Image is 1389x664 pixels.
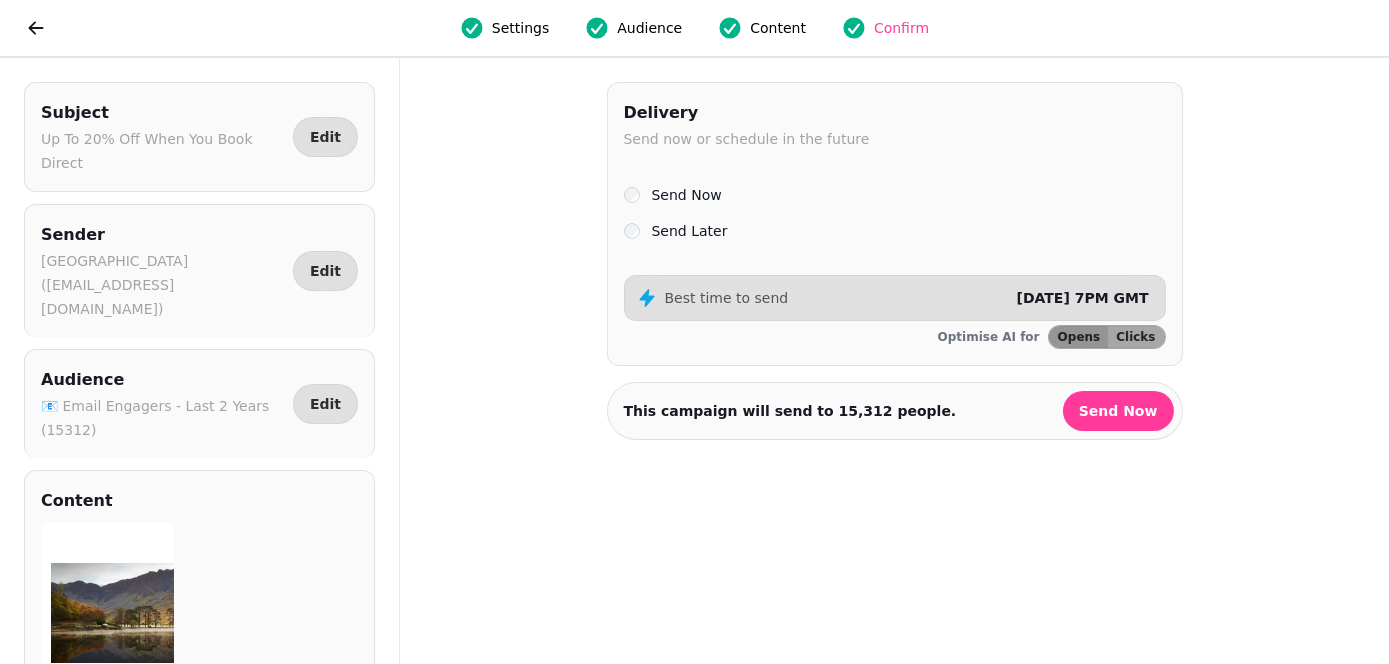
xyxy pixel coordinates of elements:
span: Send Now [1079,404,1158,418]
strong: 15,312 [839,403,893,419]
h2: Sender [41,221,285,249]
h2: Audience [41,366,285,394]
p: Up To 20% Off When You Book Direct [41,127,285,175]
button: Opens [1049,326,1109,348]
p: 📧 Email Engagers - Last 2 Years (15312) [41,394,285,442]
h2: Delivery [624,99,870,127]
button: Clicks [1108,326,1164,348]
span: Content [750,18,806,38]
h2: Content [41,487,113,515]
p: Best time to send [665,288,789,308]
h2: Subject [41,99,285,127]
span: Clicks [1116,331,1155,343]
span: Audience [617,18,682,38]
button: go back [16,8,56,48]
span: Settings [492,18,549,38]
button: Edit [293,117,358,157]
button: Edit [293,251,358,291]
button: Edit [293,384,358,424]
label: Send Now [652,183,722,207]
p: [GEOGRAPHIC_DATA] ([EMAIL_ADDRESS][DOMAIN_NAME]) [41,249,285,321]
p: This campaign will send to people. [624,401,957,421]
p: Send now or schedule in the future [624,127,870,151]
span: Confirm [874,18,929,38]
span: Opens [1058,331,1101,343]
span: Edit [310,397,341,411]
span: Edit [310,264,341,278]
p: Optimise AI for [938,329,1040,345]
span: [DATE] 7PM GMT [1017,290,1149,306]
button: Send Now [1063,391,1174,431]
span: Edit [310,130,341,144]
label: Send Later [652,219,728,243]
